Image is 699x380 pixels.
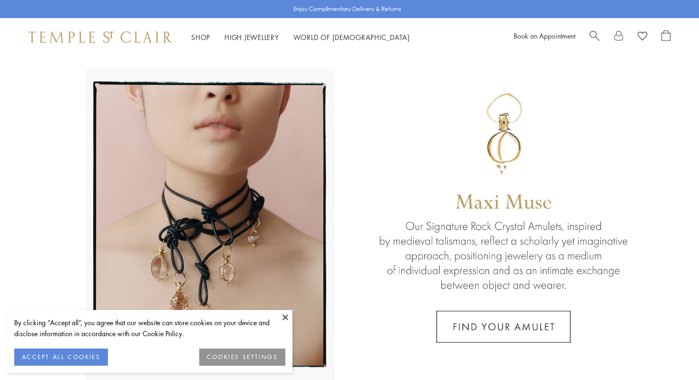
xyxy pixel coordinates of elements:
a: World of [DEMOGRAPHIC_DATA]World of [DEMOGRAPHIC_DATA] [293,32,410,42]
a: High JewelleryHigh Jewellery [224,32,279,42]
a: ShopShop [191,32,210,42]
p: Enjoy Complimentary Delivery & Returns [293,4,401,14]
button: COOKIES SETTINGS [199,349,285,366]
button: ACCEPT ALL COOKIES [14,349,108,366]
a: Open Shopping Bag [661,30,670,44]
a: Book an Appointment [514,31,575,40]
a: Search [590,30,600,44]
div: By clicking “Accept all”, you agree that our website can store cookies on your device and disclos... [14,317,285,339]
nav: Main navigation [191,31,410,43]
a: View Wishlist [638,30,647,44]
img: Temple St. Clair [29,31,172,43]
